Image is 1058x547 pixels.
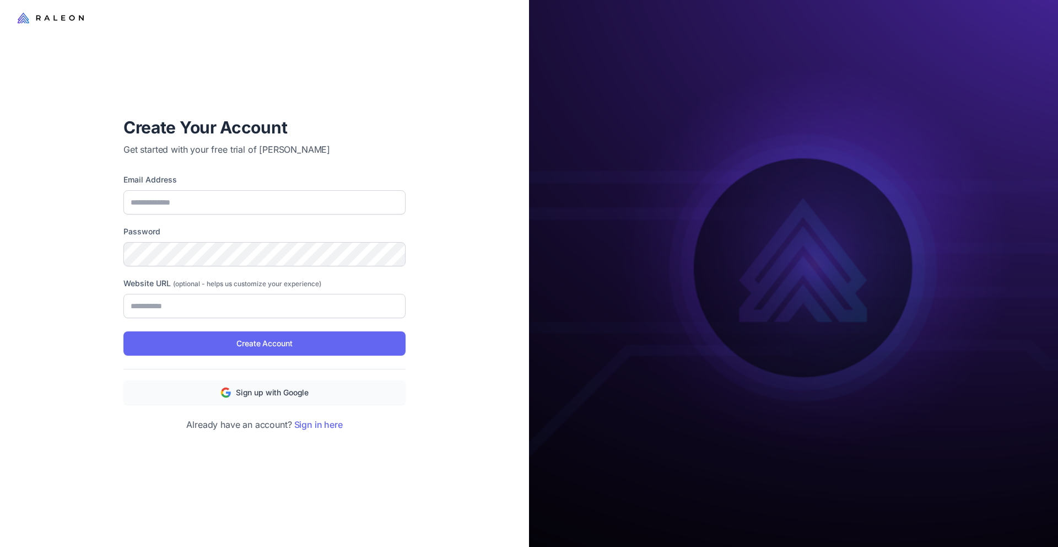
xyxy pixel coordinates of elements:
span: (optional - helps us customize your experience) [173,280,321,288]
p: Get started with your free trial of [PERSON_NAME] [123,143,406,156]
p: Already have an account? [123,418,406,431]
label: Email Address [123,174,406,186]
a: Sign in here [294,419,343,430]
h1: Create Your Account [123,116,406,138]
span: Sign up with Google [236,387,309,399]
button: Sign up with Google [123,380,406,405]
span: Create Account [236,337,292,350]
label: Website URL [123,277,406,289]
button: Create Account [123,331,406,356]
label: Password [123,226,406,238]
